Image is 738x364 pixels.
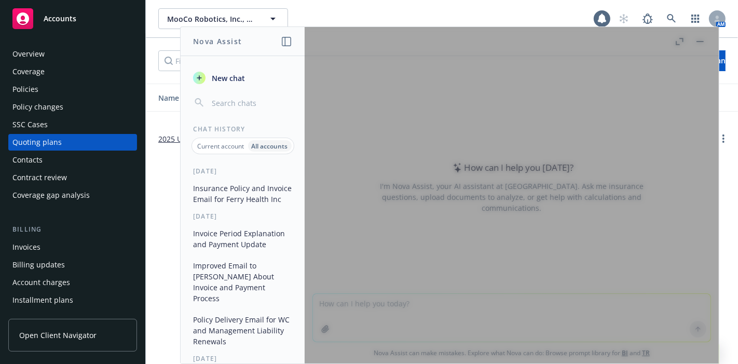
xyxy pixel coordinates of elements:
a: Policies [8,81,137,98]
div: Name [158,92,345,103]
a: Billing updates [8,257,137,273]
a: Account charges [8,274,137,291]
div: [DATE] [181,167,305,176]
a: Start snowing [613,8,634,29]
p: All accounts [252,142,288,151]
div: Chat History [181,125,305,133]
div: Billing updates [12,257,65,273]
div: Installment plans [12,292,73,308]
a: Installment plans [8,292,137,308]
button: MooCo Robotics, Inc., DBA: Agtonomy [158,8,288,29]
a: Contacts [8,152,137,168]
div: SSC Cases [12,116,48,133]
a: Search [661,8,682,29]
p: Current account [198,142,244,151]
a: Report a Bug [637,8,658,29]
button: Policy Delivery Email for WC and Management Liability Renewals [189,311,296,350]
div: Policies [12,81,38,98]
a: Accounts [8,4,137,33]
a: Coverage [8,63,137,80]
a: Policy changes [8,99,137,115]
a: SSC Cases [8,116,137,133]
input: Filter by keyword... [158,50,338,71]
span: New chat [210,73,245,84]
a: Quoting plans [8,134,137,151]
a: Contract review [8,169,137,186]
input: Search chats [210,96,292,110]
a: Open options [717,132,730,145]
div: Coverage gap analysis [12,187,90,204]
h1: Nova Assist [193,36,242,47]
button: Invoice Period Explanation and Payment Update [189,225,296,253]
div: Invoices [12,239,40,255]
span: Accounts [44,15,76,23]
span: MooCo Robotics, Inc., DBA: Agtonomy [167,14,257,24]
div: Overview [12,46,45,62]
a: Switch app [685,8,706,29]
a: Invoices [8,239,137,255]
div: [DATE] [181,212,305,221]
div: [DATE] [181,354,305,363]
a: 2025 Unmanned Aircraft (drone) [158,133,271,144]
button: Insurance Policy and Invoice Email for Ferry Health Inc [189,180,296,208]
div: Account charges [12,274,70,291]
span: Open Client Navigator [19,330,97,341]
div: Contacts [12,152,43,168]
div: Coverage [12,63,45,80]
a: Overview [8,46,137,62]
button: Improved Email to [PERSON_NAME] About Invoice and Payment Process [189,257,296,307]
div: Policy changes [12,99,63,115]
button: New chat [189,69,296,87]
div: Quoting plans [12,134,62,151]
div: Contract review [12,169,67,186]
div: Billing [8,224,137,235]
a: Coverage gap analysis [8,187,137,204]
